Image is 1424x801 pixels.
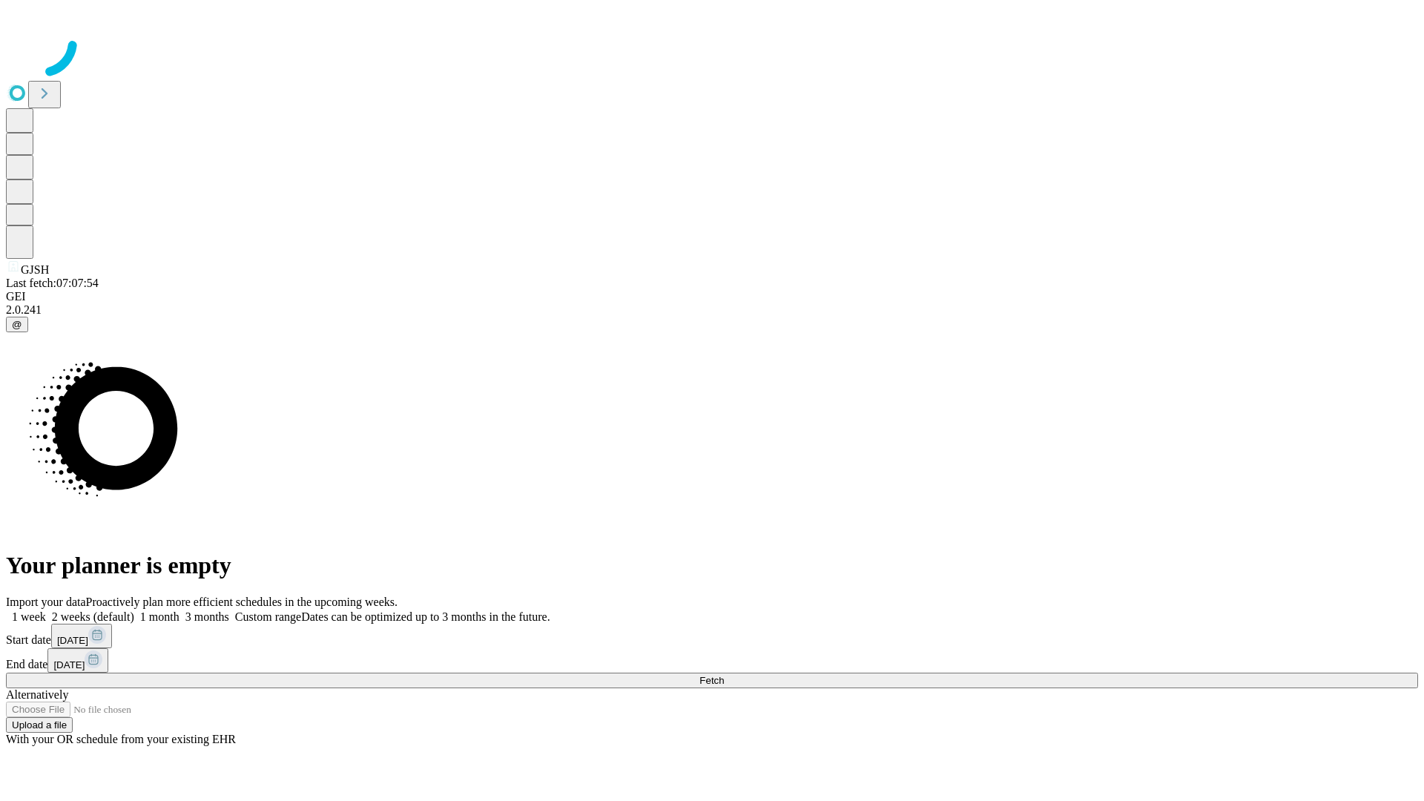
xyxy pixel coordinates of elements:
[6,673,1418,688] button: Fetch
[86,596,398,608] span: Proactively plan more efficient schedules in the upcoming weeks.
[6,552,1418,579] h1: Your planner is empty
[6,317,28,332] button: @
[6,277,99,289] span: Last fetch: 07:07:54
[47,648,108,673] button: [DATE]
[53,659,85,670] span: [DATE]
[12,319,22,330] span: @
[6,733,236,745] span: With your OR schedule from your existing EHR
[185,610,229,623] span: 3 months
[51,624,112,648] button: [DATE]
[301,610,550,623] span: Dates can be optimized up to 3 months in the future.
[699,675,724,686] span: Fetch
[6,596,86,608] span: Import your data
[6,717,73,733] button: Upload a file
[235,610,301,623] span: Custom range
[6,688,68,701] span: Alternatively
[6,648,1418,673] div: End date
[6,290,1418,303] div: GEI
[6,624,1418,648] div: Start date
[52,610,134,623] span: 2 weeks (default)
[21,263,49,276] span: GJSH
[6,303,1418,317] div: 2.0.241
[140,610,179,623] span: 1 month
[57,635,88,646] span: [DATE]
[12,610,46,623] span: 1 week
